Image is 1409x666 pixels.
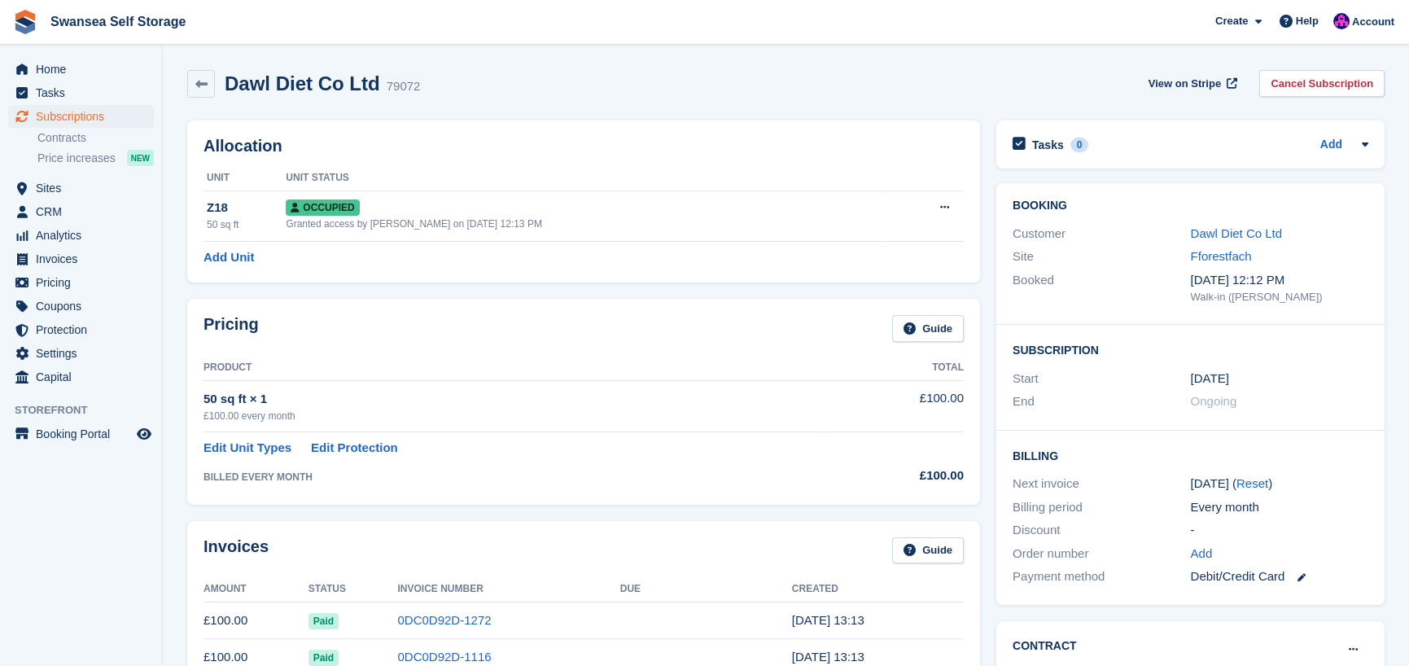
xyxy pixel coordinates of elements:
[1236,476,1268,490] a: Reset
[1013,225,1191,243] div: Customer
[207,199,286,217] div: Z18
[203,537,269,564] h2: Invoices
[1191,545,1213,563] a: Add
[1191,370,1229,388] time: 2025-03-26 01:00:00 UTC
[1333,13,1350,29] img: Donna Davies
[792,576,964,602] th: Created
[203,390,823,409] div: 50 sq ft × 1
[8,342,154,365] a: menu
[823,380,964,432] td: £100.00
[308,576,398,602] th: Status
[1013,545,1191,563] div: Order number
[892,315,964,342] a: Guide
[311,439,398,458] a: Edit Protection
[792,613,864,627] time: 2025-07-26 12:13:42 UTC
[8,105,154,128] a: menu
[397,650,491,664] a: 0DC0D92D-1116
[1149,76,1221,92] span: View on Stripe
[1191,271,1369,290] div: [DATE] 12:12 PM
[203,409,823,423] div: £100.00 every month
[36,295,133,318] span: Coupons
[203,165,286,191] th: Unit
[8,295,154,318] a: menu
[8,271,154,294] a: menu
[44,8,192,35] a: Swansea Self Storage
[15,402,162,418] span: Storefront
[1013,341,1368,357] h2: Subscription
[36,105,133,128] span: Subscriptions
[207,217,286,232] div: 50 sq ft
[1013,498,1191,517] div: Billing period
[1191,226,1283,240] a: Dawl Diet Co Ltd
[387,77,421,96] div: 79072
[1191,498,1369,517] div: Every month
[203,355,823,381] th: Product
[1142,70,1241,97] a: View on Stripe
[1191,521,1369,540] div: -
[1296,13,1319,29] span: Help
[397,613,491,627] a: 0DC0D92D-1272
[203,602,308,639] td: £100.00
[1013,475,1191,493] div: Next invoice
[286,199,359,216] span: Occupied
[8,423,154,445] a: menu
[134,424,154,444] a: Preview store
[1191,475,1369,493] div: [DATE] ( )
[36,423,133,445] span: Booking Portal
[1013,271,1191,305] div: Booked
[286,165,884,191] th: Unit Status
[8,248,154,270] a: menu
[1191,289,1369,305] div: Walk-in ([PERSON_NAME])
[1013,447,1368,463] h2: Billing
[1191,394,1237,408] span: Ongoing
[13,10,37,34] img: stora-icon-8386f47178a22dfd0bd8f6a31ec36ba5ce8667c1dd55bd0f319d3a0aa187defe.svg
[1013,248,1191,266] div: Site
[1013,199,1368,213] h2: Booking
[1013,638,1077,655] h2: Contract
[203,248,254,267] a: Add Unit
[892,537,964,564] a: Guide
[286,217,884,231] div: Granted access by [PERSON_NAME] on [DATE] 12:13 PM
[36,248,133,270] span: Invoices
[1352,14,1394,30] span: Account
[308,650,339,666] span: Paid
[1259,70,1385,97] a: Cancel Subscription
[127,150,154,166] div: NEW
[36,58,133,81] span: Home
[203,137,964,156] h2: Allocation
[620,576,792,602] th: Due
[36,271,133,294] span: Pricing
[397,576,619,602] th: Invoice Number
[36,200,133,223] span: CRM
[1032,138,1064,152] h2: Tasks
[823,355,964,381] th: Total
[823,467,964,485] div: £100.00
[8,366,154,388] a: menu
[8,81,154,104] a: menu
[8,200,154,223] a: menu
[36,177,133,199] span: Sites
[36,224,133,247] span: Analytics
[8,58,154,81] a: menu
[8,318,154,341] a: menu
[8,177,154,199] a: menu
[1070,138,1089,152] div: 0
[203,470,823,484] div: BILLED EVERY MONTH
[1013,392,1191,411] div: End
[203,576,308,602] th: Amount
[36,366,133,388] span: Capital
[36,342,133,365] span: Settings
[36,81,133,104] span: Tasks
[203,315,259,342] h2: Pricing
[308,613,339,629] span: Paid
[225,72,380,94] h2: Dawl Diet Co Ltd
[1191,567,1369,586] div: Debit/Credit Card
[37,151,116,166] span: Price increases
[1013,521,1191,540] div: Discount
[1013,567,1191,586] div: Payment method
[1215,13,1248,29] span: Create
[1191,249,1252,263] a: Fforestfach
[36,318,133,341] span: Protection
[1320,136,1342,155] a: Add
[792,650,864,664] time: 2025-06-26 12:13:23 UTC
